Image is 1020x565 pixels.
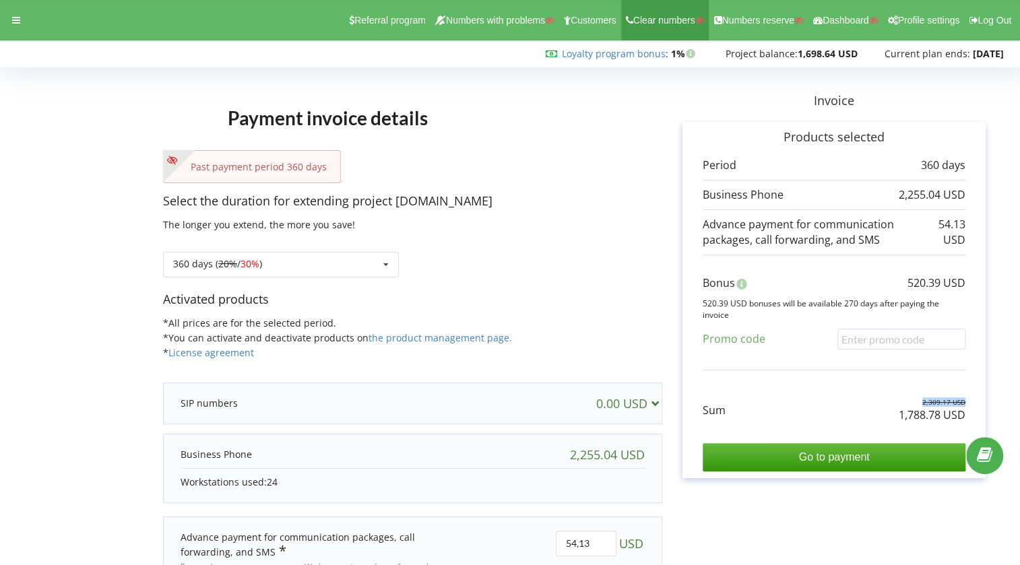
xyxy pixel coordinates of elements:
[562,47,668,60] span: :
[181,448,252,461] p: Business Phone
[907,275,965,291] p: 520.39 USD
[703,443,965,471] input: Go to payment
[899,397,965,407] p: 2,309.17 USD
[163,331,512,344] span: *You can activate and deactivate products on
[168,346,254,359] a: License agreement
[703,331,765,347] p: Promo code
[181,531,464,559] div: Advance payment for communication packages, call forwarding, and SMS
[633,15,695,26] span: Clear numbers
[703,158,736,173] p: Period
[885,47,970,60] span: Current plan ends:
[173,259,262,269] div: 360 days ( / )
[571,15,616,26] span: Customers
[703,129,965,146] p: Products selected
[933,217,965,248] p: 54.13 USD
[446,15,545,26] span: Numbers with problems
[978,15,1011,26] span: Log Out
[596,397,664,410] div: 0.00 USD
[218,257,237,270] s: 20%
[267,475,278,488] span: 24
[703,187,784,203] p: Business Phone
[163,291,662,308] p: Activated products
[369,331,512,344] a: the product management page.
[181,475,645,489] p: Workstations used:
[662,92,1006,110] p: Invoice
[703,403,726,418] p: Sum
[726,47,798,60] span: Project balance:
[837,329,965,350] input: Enter promo code
[562,47,666,60] a: Loyalty program bonus
[823,15,869,26] span: Dashboard
[703,275,735,291] p: Bonus
[798,47,858,60] strong: 1,698.64 USD
[973,47,1004,60] strong: [DATE]
[177,160,327,174] p: Past payment period 360 days
[354,15,426,26] span: Referral program
[619,531,643,556] span: USD
[899,187,965,203] p: 2,255.04 USD
[671,47,699,60] strong: 1%
[163,317,336,329] span: *All prices are for the selected period.
[703,217,933,248] p: Advance payment for communication packages, call forwarding, and SMS
[570,448,645,461] div: 2,255.04 USD
[897,15,959,26] span: Profile settings
[163,86,492,150] h1: Payment invoice details
[703,298,965,321] p: 520.39 USD bonuses will be available 270 days after paying the invoice
[921,158,965,173] p: 360 days
[722,15,794,26] span: Numbers reserve
[241,257,259,270] span: 30%
[181,397,238,410] p: SIP numbers
[899,407,965,423] p: 1,788.78 USD
[163,193,662,210] p: Select the duration for extending project [DOMAIN_NAME]
[163,218,355,231] span: The longer you extend, the more you save!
